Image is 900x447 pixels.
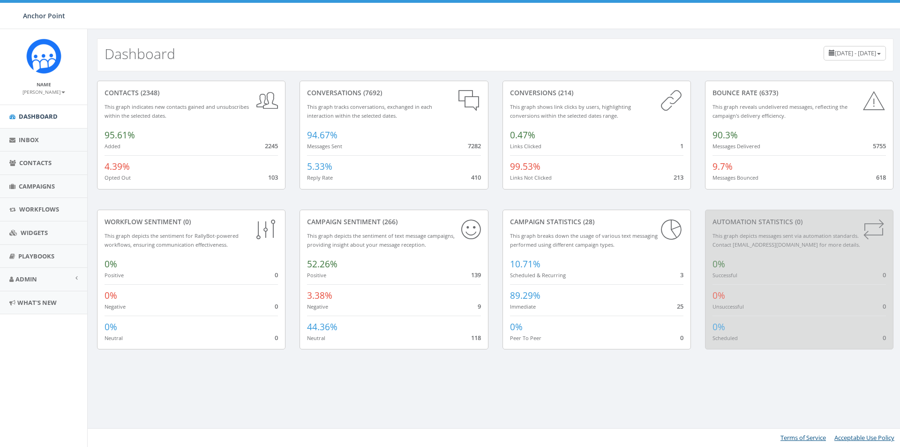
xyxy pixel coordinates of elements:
[105,303,126,310] small: Negative
[105,143,120,150] small: Added
[757,88,778,97] span: (6373)
[381,217,397,226] span: (266)
[275,271,278,279] span: 0
[793,217,802,226] span: (0)
[275,302,278,311] span: 0
[510,88,683,98] div: conversions
[680,271,683,279] span: 3
[471,333,481,342] span: 118
[37,81,51,88] small: Name
[19,159,52,167] span: Contacts
[510,217,683,227] div: Campaign Statistics
[105,334,123,341] small: Neutral
[105,272,124,279] small: Positive
[19,112,58,121] span: Dashboard
[712,129,738,141] span: 90.3%
[883,302,886,311] span: 0
[307,321,337,333] span: 44.36%
[105,289,117,302] span: 0%
[471,271,481,279] span: 139
[307,160,332,173] span: 5.33%
[26,38,61,74] img: Rally_platform_Icon_1.png
[712,160,733,173] span: 9.7%
[21,228,48,237] span: Widgets
[677,302,683,311] span: 25
[307,103,432,119] small: This graph tracks conversations, exchanged in each interaction within the selected dates.
[510,272,566,279] small: Scheduled & Recurring
[15,275,37,283] span: Admin
[361,88,382,97] span: (7692)
[468,142,481,150] span: 7282
[680,333,683,342] span: 0
[17,298,57,307] span: What's New
[307,289,332,302] span: 3.38%
[674,173,683,182] span: 213
[307,272,326,279] small: Positive
[23,11,65,20] span: Anchor Point
[712,321,725,333] span: 0%
[471,173,481,182] span: 410
[275,333,278,342] span: 0
[478,302,481,311] span: 9
[712,174,758,181] small: Messages Bounced
[307,143,342,150] small: Messages Sent
[712,88,886,98] div: Bounce Rate
[712,103,847,119] small: This graph reveals undelivered messages, reflecting the campaign's delivery efficiency.
[883,271,886,279] span: 0
[780,433,826,442] a: Terms of Service
[510,321,523,333] span: 0%
[556,88,573,97] span: (214)
[105,103,249,119] small: This graph indicates new contacts gained and unsubscribes within the selected dates.
[510,232,658,248] small: This graph breaks down the usage of various text messaging performed using different campaign types.
[105,46,175,61] h2: Dashboard
[307,174,333,181] small: Reply Rate
[510,143,541,150] small: Links Clicked
[105,160,130,173] span: 4.39%
[265,142,278,150] span: 2245
[307,334,325,341] small: Neutral
[22,87,65,96] a: [PERSON_NAME]
[834,433,894,442] a: Acceptable Use Policy
[712,258,725,270] span: 0%
[835,49,876,57] span: [DATE] - [DATE]
[510,103,631,119] small: This graph shows link clicks by users, highlighting conversions within the selected dates range.
[510,303,536,310] small: Immediate
[307,258,337,270] span: 52.26%
[139,88,159,97] span: (2348)
[510,174,552,181] small: Links Not Clicked
[510,289,540,302] span: 89.29%
[712,303,744,310] small: Unsuccessful
[876,173,886,182] span: 618
[307,217,480,227] div: Campaign Sentiment
[712,272,737,279] small: Successful
[307,88,480,98] div: conversations
[105,174,131,181] small: Opted Out
[510,334,541,341] small: Peer To Peer
[510,258,540,270] span: 10.71%
[712,143,760,150] small: Messages Delivered
[18,252,54,260] span: Playbooks
[105,321,117,333] span: 0%
[712,289,725,302] span: 0%
[510,129,535,141] span: 0.47%
[105,232,239,248] small: This graph depicts the sentiment for RallyBot-powered workflows, ensuring communication effective...
[307,129,337,141] span: 94.67%
[19,136,39,144] span: Inbox
[105,258,117,270] span: 0%
[680,142,683,150] span: 1
[181,217,191,226] span: (0)
[268,173,278,182] span: 103
[581,217,594,226] span: (28)
[873,142,886,150] span: 5755
[105,88,278,98] div: contacts
[19,182,55,190] span: Campaigns
[19,205,59,213] span: Workflows
[712,232,860,248] small: This graph depicts messages sent via automation standards. Contact [EMAIL_ADDRESS][DOMAIN_NAME] f...
[307,232,455,248] small: This graph depicts the sentiment of text message campaigns, providing insight about your message ...
[510,160,540,173] span: 99.53%
[307,303,328,310] small: Negative
[712,217,886,227] div: Automation Statistics
[105,129,135,141] span: 95.61%
[883,333,886,342] span: 0
[712,334,738,341] small: Scheduled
